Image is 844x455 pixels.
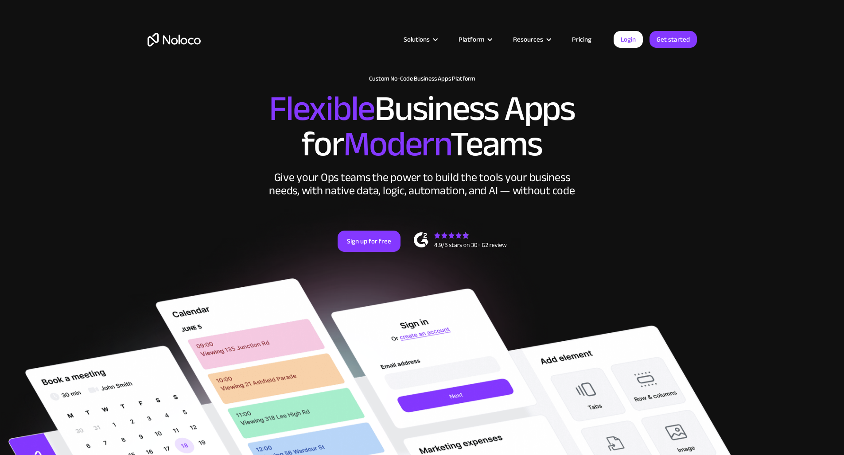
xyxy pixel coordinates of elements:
[267,171,577,197] div: Give your Ops teams the power to build the tools your business needs, with native data, logic, au...
[502,34,561,45] div: Resources
[650,31,697,48] a: Get started
[393,34,447,45] div: Solutions
[513,34,543,45] div: Resources
[148,33,201,46] a: home
[614,31,643,48] a: Login
[404,34,430,45] div: Solutions
[148,91,697,162] h2: Business Apps for Teams
[447,34,502,45] div: Platform
[343,111,450,177] span: Modern
[459,34,484,45] div: Platform
[269,76,374,142] span: Flexible
[338,231,401,252] a: Sign up for free
[561,34,603,45] a: Pricing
